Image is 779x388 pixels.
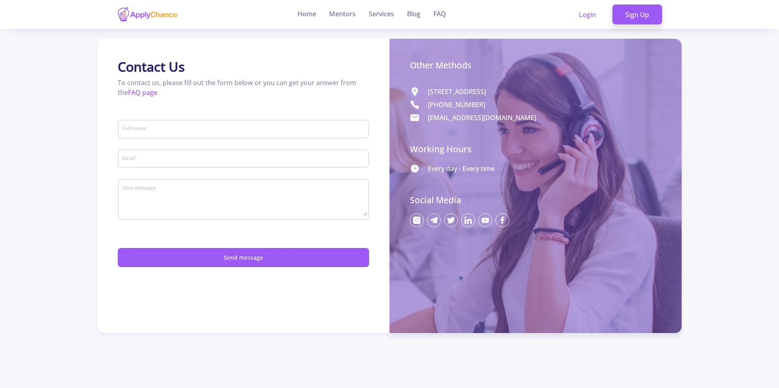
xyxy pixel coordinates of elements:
img: applychance logo [117,7,178,22]
p: Social Media [410,194,661,207]
p: Working Hours [410,143,661,156]
a: FAQ page [128,88,157,97]
img: linkedin [461,213,475,227]
img: youtube [478,213,492,227]
p: Other Methods [410,59,661,72]
img: facebook [495,213,509,227]
b: Contact Us [118,58,185,75]
button: Send message [118,248,369,267]
p: [PHONE_NUMBER] [428,100,485,110]
p: [STREET_ADDRESS] [428,87,486,96]
a: Sign Up [612,4,662,25]
p: Every day - Every time [428,164,495,173]
p: To contact us, please fill out the form below or you can get your answer from the [118,78,369,97]
a: Login [566,4,609,25]
p: [EMAIL_ADDRESS][DOMAIN_NAME] [428,113,536,123]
